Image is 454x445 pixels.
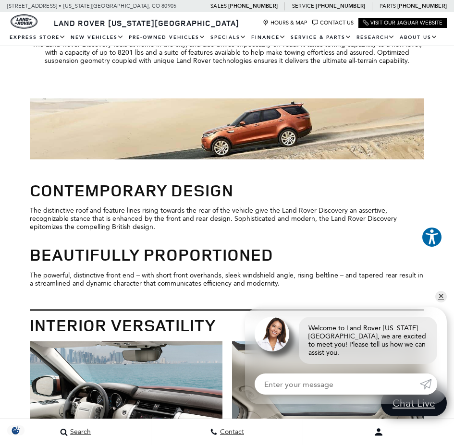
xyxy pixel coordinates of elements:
img: Agent profile photo [255,317,289,351]
a: Land Rover [US_STATE][GEOGRAPHIC_DATA] [48,18,245,28]
a: land-rover [11,14,37,29]
a: About Us [397,29,440,46]
a: Contact Us [312,20,354,26]
button: Explore your accessibility options [421,227,442,248]
button: Open user profile menu [303,420,454,444]
a: New Vehicles [68,29,126,46]
p: The distinctive roof and feature lines rising towards the rear of the vehicle give the Land Rover... [30,206,424,231]
a: Pre-Owned Vehicles [126,29,208,46]
img: Opt-Out Icon [5,425,27,435]
a: [PHONE_NUMBER] [397,2,447,10]
a: Finance [249,29,288,46]
img: 2017 Discovery [30,98,424,159]
section: Click to Open Cookie Consent Modal [5,425,27,435]
a: [STREET_ADDRESS] • [US_STATE][GEOGRAPHIC_DATA], CO 80905 [7,3,176,9]
span: Contact [218,428,244,436]
a: Specials [208,29,249,46]
h2: Contemporary Design [30,181,424,200]
input: Enter your message [255,373,420,395]
nav: Main Navigation [7,29,447,46]
p: The powerful, distinctive front end – with short front overhands, sleek windshield angle, rising ... [30,271,424,288]
a: [PHONE_NUMBER] [228,2,278,10]
a: Visit Our Jaguar Website [363,20,442,26]
div: Welcome to Land Rover [US_STATE][GEOGRAPHIC_DATA], we are excited to meet you! Please tell us how... [299,317,437,364]
span: Land Rover [US_STATE][GEOGRAPHIC_DATA] [54,18,239,28]
span: Search [68,428,91,436]
a: Submit [420,373,437,395]
a: EXPRESS STORE [7,29,68,46]
aside: Accessibility Help Desk [421,227,442,250]
a: Service & Parts [288,29,354,46]
a: [PHONE_NUMBER] [316,2,365,10]
a: Hours & Map [263,20,307,26]
p: The Land Rover Discovery feels at home in the city, and also drives impeccably off-road. It takes... [30,40,424,65]
h2: Interior Versatility [30,316,424,335]
a: Research [354,29,397,46]
img: Land Rover [11,14,37,29]
h2: Beautifully Proportioned [30,245,424,264]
